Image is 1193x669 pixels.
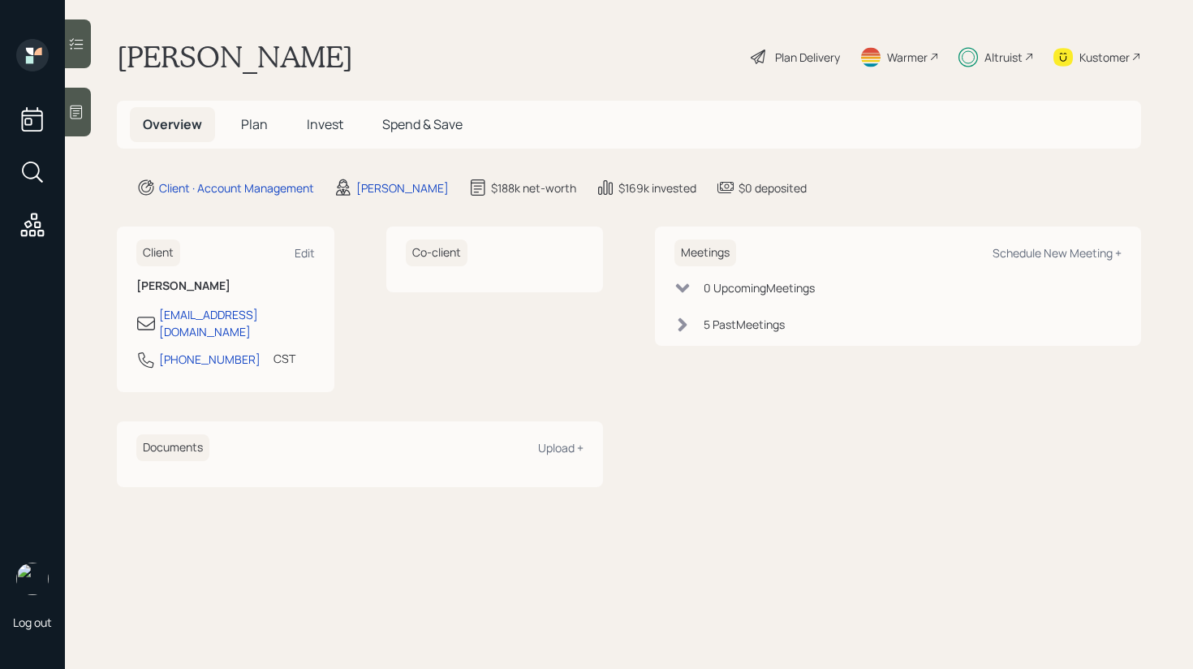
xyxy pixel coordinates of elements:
[136,240,180,266] h6: Client
[136,434,209,461] h6: Documents
[775,49,840,66] div: Plan Delivery
[16,563,49,595] img: retirable_logo.png
[273,350,295,367] div: CST
[1079,49,1130,66] div: Kustomer
[538,440,584,455] div: Upload +
[382,115,463,133] span: Spend & Save
[993,245,1122,261] div: Schedule New Meeting +
[159,179,314,196] div: Client · Account Management
[618,179,696,196] div: $169k invested
[739,179,807,196] div: $0 deposited
[887,49,928,66] div: Warmer
[159,351,261,368] div: [PHONE_NUMBER]
[704,316,785,333] div: 5 Past Meeting s
[307,115,343,133] span: Invest
[295,245,315,261] div: Edit
[491,179,576,196] div: $188k net-worth
[984,49,1023,66] div: Altruist
[159,306,315,340] div: [EMAIL_ADDRESS][DOMAIN_NAME]
[704,279,815,296] div: 0 Upcoming Meeting s
[13,615,52,630] div: Log out
[117,39,353,75] h1: [PERSON_NAME]
[241,115,268,133] span: Plan
[674,240,736,266] h6: Meetings
[143,115,202,133] span: Overview
[406,240,467,266] h6: Co-client
[136,279,315,293] h6: [PERSON_NAME]
[356,179,449,196] div: [PERSON_NAME]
